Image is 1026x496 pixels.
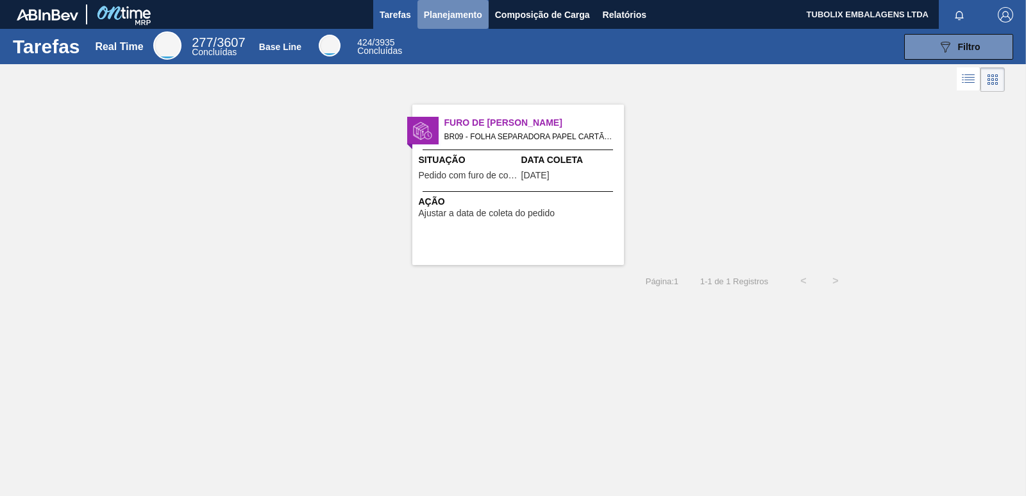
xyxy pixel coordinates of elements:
span: 1 - 1 de 1 Registros [698,277,768,286]
span: BR09 - FOLHA SEPARADORA PAPEL CARTÃO Pedido - 2008907 [444,130,614,144]
span: Filtro [958,42,980,52]
div: Visão em Lista [957,67,980,92]
div: Base Line [357,38,402,55]
div: Real Time [153,31,181,60]
span: Situação [419,153,518,167]
button: > [820,265,852,297]
span: Ajustar a data de coleta do pedido [419,209,555,218]
button: Notificações [939,6,980,24]
span: Planejamento [424,7,482,22]
span: Relatórios [603,7,646,22]
span: / 3935 [357,37,394,47]
button: Filtro [904,34,1013,60]
img: status [413,121,432,141]
span: Tarefas [380,7,411,22]
div: Visão em Cards [980,67,1005,92]
div: Base Line [319,35,341,56]
div: Real Time [95,41,143,53]
span: Ação [419,195,621,209]
span: Concluídas [357,46,402,56]
span: Furo de Coleta [444,116,624,130]
span: 424 [357,37,372,47]
span: 09/09/2025 [521,171,550,180]
span: Data Coleta [521,153,621,167]
h1: Tarefas [13,39,80,54]
span: Composição de Carga [495,7,590,22]
span: / 3607 [192,35,245,49]
span: Pedido com furo de coleta [419,171,518,180]
button: < [787,265,820,297]
img: TNhmsLtSVTkK8tSr43FrP2fwEKptu5GPRR3wAAAABJRU5ErkJggg== [17,9,78,21]
div: Real Time [192,37,245,56]
span: Página : 1 [646,277,678,286]
span: 277 [192,35,213,49]
img: Logout [998,7,1013,22]
span: Concluídas [192,47,237,57]
div: Base Line [259,42,301,52]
